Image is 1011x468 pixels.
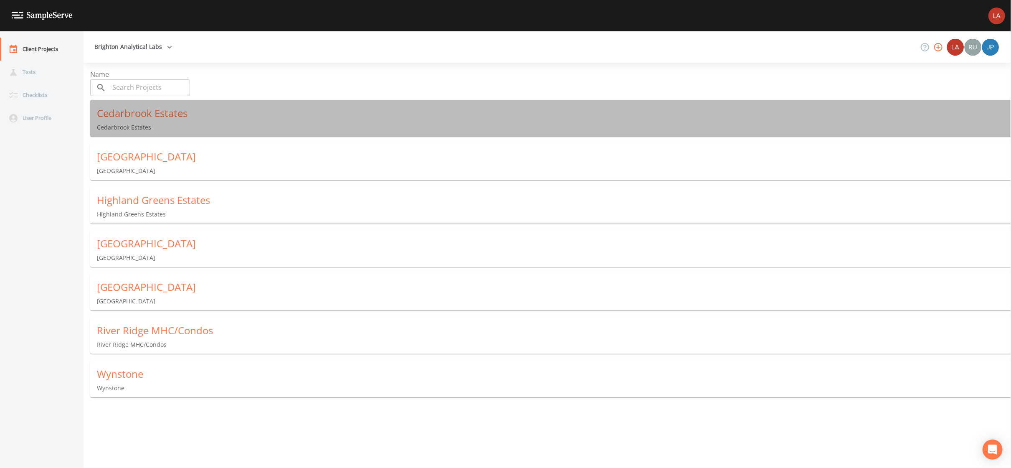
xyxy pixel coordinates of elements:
[982,39,999,56] div: Joshua gere Paul
[988,8,1005,24] img: bd2ccfa184a129701e0c260bc3a09f9b
[97,167,1011,175] p: [GEOGRAPHIC_DATA]
[97,210,1011,219] p: Highland Greens Estates
[97,367,1011,381] div: Wynstone
[965,39,981,56] img: a5c06d64ce99e847b6841ccd0307af82
[97,324,1011,337] div: River Ridge MHC/Condos
[947,39,964,56] div: Brighton Analytical
[90,70,109,79] span: Name
[97,193,1011,207] div: Highland Greens Estates
[97,254,1011,262] p: [GEOGRAPHIC_DATA]
[97,150,1011,163] div: [GEOGRAPHIC_DATA]
[109,79,190,96] input: Search Projects
[982,39,999,56] img: 41241ef155101aa6d92a04480b0d0000
[97,297,1011,305] p: [GEOGRAPHIC_DATA]
[964,39,982,56] div: Russell Schindler
[97,123,1011,132] p: Cedarbrook Estates
[12,12,73,20] img: logo
[97,341,1011,349] p: River Ridge MHC/Condos
[97,237,1011,250] div: [GEOGRAPHIC_DATA]
[947,39,964,56] img: bd2ccfa184a129701e0c260bc3a09f9b
[97,280,1011,294] div: [GEOGRAPHIC_DATA]
[91,39,175,55] button: Brighton Analytical Labs
[983,440,1003,460] div: Open Intercom Messenger
[97,107,1011,120] div: Cedarbrook Estates
[97,384,1011,392] p: Wynstone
